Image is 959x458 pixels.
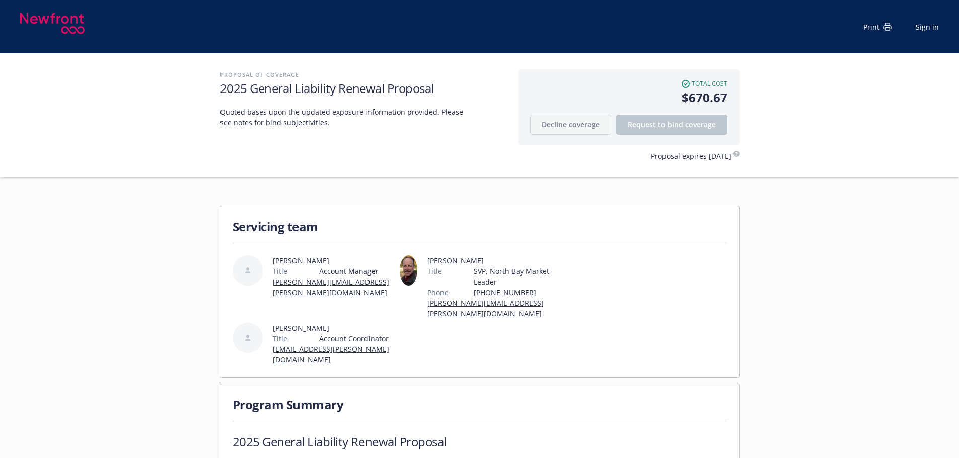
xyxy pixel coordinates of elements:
[273,255,396,266] span: [PERSON_NAME]
[628,120,716,129] span: Request to bind
[474,266,563,287] span: SVP, North Bay Market Leader
[427,266,442,277] span: Title
[474,287,563,298] span: [PHONE_NUMBER]
[273,266,287,277] span: Title
[616,115,727,135] button: Request to bindcoverage
[427,255,563,266] span: [PERSON_NAME]
[651,151,731,161] span: Proposal expires [DATE]
[427,287,449,298] span: Phone
[273,277,389,297] a: [PERSON_NAME][EMAIL_ADDRESS][PERSON_NAME][DOMAIN_NAME]
[530,88,727,107] span: $670.67
[233,433,447,450] h1: 2025 General Liability Renewal Proposal
[427,298,544,318] a: [PERSON_NAME][EMAIL_ADDRESS][PERSON_NAME][DOMAIN_NAME]
[685,120,716,129] span: coverage
[863,22,892,32] div: Print
[220,107,472,128] span: Quoted bases upon the updated exposure information provided. Please see notes for bind subjectivi...
[220,69,508,80] h2: Proposal of coverage
[220,80,508,97] h1: 2025 General Liability Renewal Proposal
[400,255,417,286] img: employee photo
[542,120,600,129] span: Decline coverage
[273,344,389,364] a: [EMAIL_ADDRESS][PERSON_NAME][DOMAIN_NAME]
[233,396,727,413] h1: Program Summary
[319,333,396,344] span: Account Coordinator
[319,266,396,277] span: Account Manager
[692,79,727,88] span: Total cost
[273,333,287,344] span: Title
[273,323,396,333] span: [PERSON_NAME]
[916,22,939,32] a: Sign in
[233,218,727,235] h1: Servicing team
[530,115,611,135] button: Decline coverage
